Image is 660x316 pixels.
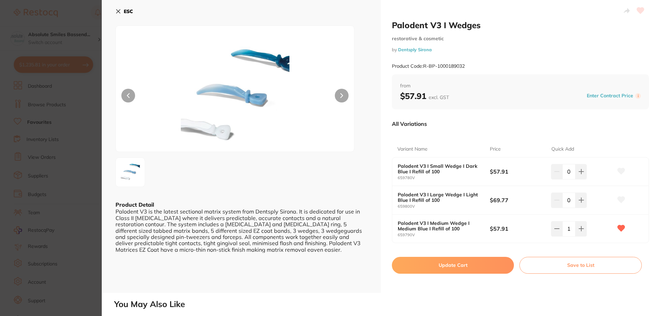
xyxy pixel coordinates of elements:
p: All Variations [392,120,427,127]
button: Enter Contract Price [585,92,635,99]
div: Palodent V3 is the latest sectional matrix system from Dentsply Sirona. It is dedicated for use i... [115,208,367,253]
span: from [400,83,641,89]
small: by [392,47,649,52]
b: Palodent V3 I Small Wedge I Dark Blue I Refill of 100 [398,163,481,174]
b: Palodent V3 I Medium Wedge I Medium Blue I Refill of 100 [398,220,481,231]
img: LmpwZw [164,43,307,152]
label: i [635,93,641,99]
b: $57.91 [400,91,449,101]
b: Palodent V3 I Large Wedge I Light Blue I Refill of 100 [398,192,481,203]
small: 659780V [398,176,490,180]
h2: Palodent V3 I Wedges [392,20,649,30]
small: 659790V [398,233,490,237]
span: excl. GST [429,94,449,100]
b: Product Detail [115,201,154,208]
b: $69.77 [490,196,545,204]
button: ESC [115,6,133,17]
small: Product Code: R-BP-1000189032 [392,63,465,69]
h2: You May Also Like [114,299,657,309]
p: Quick Add [551,146,574,153]
small: restorative & cosmetic [392,36,649,42]
p: Variant Name [397,146,428,153]
b: $57.91 [490,225,545,232]
img: LmpwZw [118,160,143,185]
small: 659800V [398,204,490,209]
b: $57.91 [490,168,545,175]
button: Save to List [519,257,642,273]
b: ESC [124,8,133,14]
a: Dentsply Sirona [398,47,432,52]
button: Update Cart [392,257,514,273]
p: Price [490,146,501,153]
